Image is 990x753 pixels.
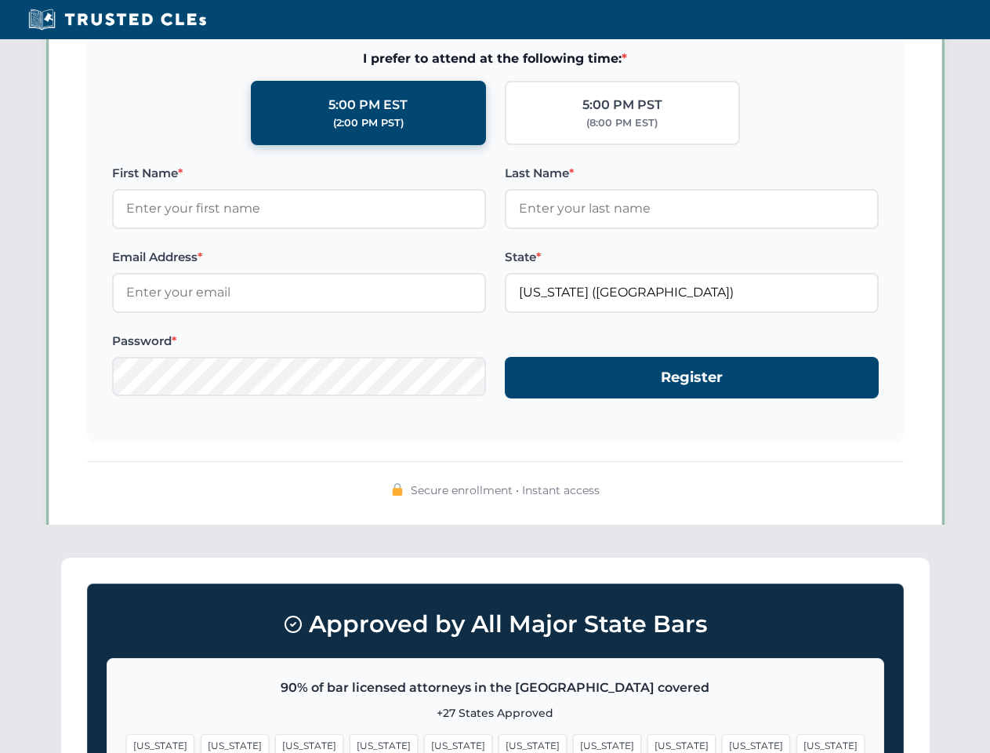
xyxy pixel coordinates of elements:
[126,678,865,698] p: 90% of bar licensed attorneys in the [GEOGRAPHIC_DATA] covered
[391,483,404,496] img: 🔒
[505,273,879,312] input: Florida (FL)
[112,332,486,351] label: Password
[24,8,211,31] img: Trusted CLEs
[333,115,404,131] div: (2:00 PM PST)
[505,248,879,267] label: State
[411,482,600,499] span: Secure enrollment • Instant access
[112,164,486,183] label: First Name
[505,189,879,228] input: Enter your last name
[112,248,486,267] label: Email Address
[112,189,486,228] input: Enter your first name
[505,357,879,398] button: Register
[505,164,879,183] label: Last Name
[112,273,486,312] input: Enter your email
[107,603,884,646] h3: Approved by All Major State Bars
[582,95,662,115] div: 5:00 PM PST
[112,49,879,69] span: I prefer to attend at the following time:
[328,95,408,115] div: 5:00 PM EST
[126,704,865,722] p: +27 States Approved
[586,115,658,131] div: (8:00 PM EST)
